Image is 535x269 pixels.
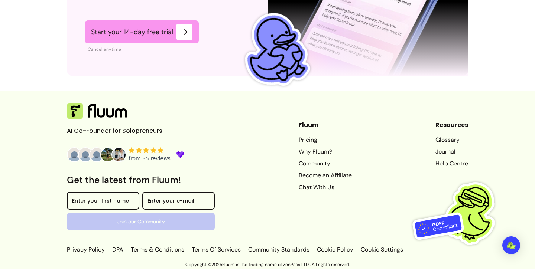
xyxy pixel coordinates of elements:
[315,245,355,254] a: Cookie Policy
[67,245,106,254] a: Privacy Policy
[129,245,186,254] a: Terms & Conditions
[299,135,352,144] a: Pricing
[435,121,468,129] header: Resources
[435,147,468,156] a: Journal
[85,20,199,43] a: Start your 14-day free trial
[88,46,199,52] p: Cancel anytime
[435,159,468,168] a: Help Centre
[72,199,134,206] input: Enter your first name
[299,159,352,168] a: Community
[67,174,215,186] h3: Get the latest from Fluum!
[299,171,352,180] a: Become an Affiliate
[147,199,210,206] input: Enter your e-mail
[299,183,352,192] a: Chat With Us
[502,236,520,254] div: Open Intercom Messenger
[111,245,125,254] a: DPA
[247,245,311,254] a: Community Standards
[435,135,468,144] a: Glossary
[67,127,178,135] p: AI Co-Founder for Solopreneurs
[190,245,242,254] a: Terms Of Services
[412,167,505,260] img: Fluum is GDPR compliant
[299,147,352,156] a: Why Fluum?
[231,6,319,94] img: Fluum Duck sticker
[299,121,352,129] header: Fluum
[91,27,173,36] span: Start your 14-day free trial
[359,245,403,254] p: Cookie Settings
[67,103,127,119] img: Fluum Logo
